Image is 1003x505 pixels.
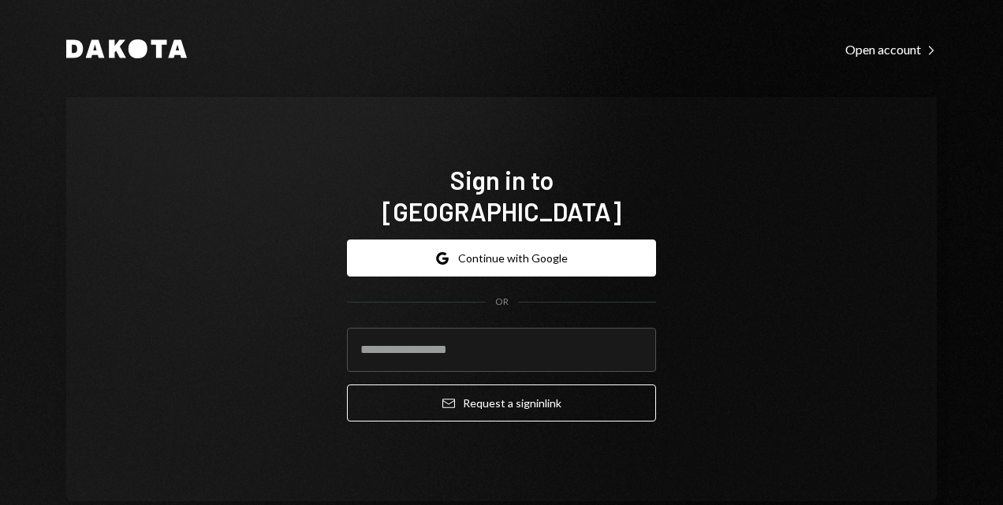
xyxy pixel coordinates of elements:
[347,240,656,277] button: Continue with Google
[347,164,656,227] h1: Sign in to [GEOGRAPHIC_DATA]
[495,295,509,309] div: OR
[845,42,937,58] div: Open account
[347,384,656,421] button: Request a signinlink
[845,40,937,58] a: Open account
